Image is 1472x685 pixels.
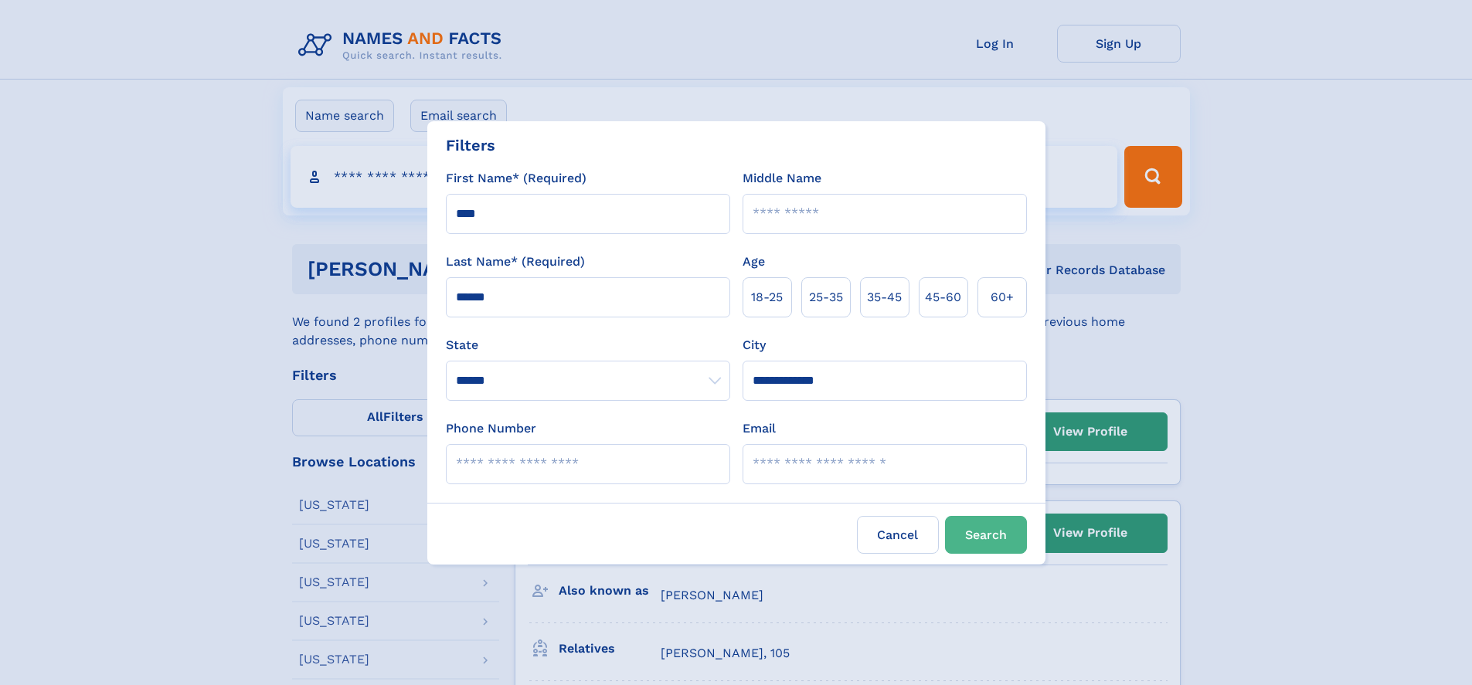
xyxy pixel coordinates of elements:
[743,419,776,438] label: Email
[751,288,783,307] span: 18‑25
[945,516,1027,554] button: Search
[867,288,902,307] span: 35‑45
[743,169,821,188] label: Middle Name
[446,336,730,354] label: State
[446,169,586,188] label: First Name* (Required)
[446,419,536,438] label: Phone Number
[446,253,585,271] label: Last Name* (Required)
[809,288,843,307] span: 25‑35
[743,253,765,271] label: Age
[857,516,939,554] label: Cancel
[446,134,495,157] div: Filters
[743,336,766,354] label: City
[991,288,1014,307] span: 60+
[925,288,961,307] span: 45‑60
